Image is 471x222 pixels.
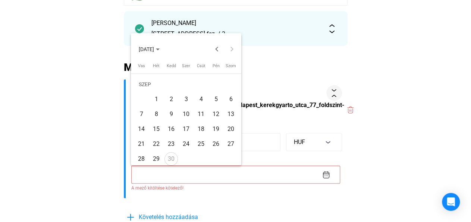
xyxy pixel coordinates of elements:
[194,137,208,151] div: 25
[150,137,163,151] div: 22
[179,92,194,107] button: September 3, 2025
[223,137,238,151] button: September 27, 2025
[213,63,220,68] span: Pén
[194,122,208,137] button: September 18, 2025
[134,122,149,137] button: September 14, 2025
[134,107,149,122] button: September 7, 2025
[209,122,223,136] div: 19
[194,107,208,122] button: September 11, 2025
[149,151,164,166] button: September 29, 2025
[223,107,238,122] button: September 13, 2025
[139,47,154,53] span: [DATE]
[224,41,239,56] button: Next month
[197,63,205,68] span: Csüt
[134,151,149,166] button: September 28, 2025
[135,122,148,136] div: 14
[179,122,194,137] button: September 17, 2025
[150,152,163,166] div: 29
[150,93,163,106] div: 1
[164,137,179,151] button: September 23, 2025
[164,93,178,106] div: 2
[153,63,160,68] span: Hét
[133,41,166,56] button: Choose month and year
[135,137,148,151] div: 21
[208,122,223,137] button: September 19, 2025
[167,63,176,68] span: Kedd
[223,92,238,107] button: September 6, 2025
[209,137,223,151] div: 26
[194,137,208,151] button: September 25, 2025
[179,107,193,121] div: 10
[164,151,179,166] button: September 30, 2025
[149,122,164,137] button: September 15, 2025
[164,137,178,151] div: 23
[208,92,223,107] button: September 5, 2025
[442,193,460,211] div: Open Intercom Messenger
[150,107,163,121] div: 8
[134,77,238,92] td: SZEP
[210,41,224,56] button: Previous month
[194,92,208,107] button: September 4, 2025
[224,93,238,106] div: 6
[179,122,193,136] div: 17
[224,137,238,151] div: 27
[134,137,149,151] button: September 21, 2025
[164,92,179,107] button: September 2, 2025
[149,137,164,151] button: September 22, 2025
[209,107,223,121] div: 12
[149,92,164,107] button: September 1, 2025
[194,93,208,106] div: 4
[135,152,148,166] div: 28
[164,152,178,166] div: 30
[150,122,163,136] div: 15
[182,63,190,68] span: Szer
[135,107,148,121] div: 7
[164,107,179,122] button: September 9, 2025
[179,107,194,122] button: September 10, 2025
[179,93,193,106] div: 3
[208,137,223,151] button: September 26, 2025
[208,107,223,122] button: September 12, 2025
[164,122,178,136] div: 16
[224,122,238,136] div: 20
[209,93,223,106] div: 5
[164,122,179,137] button: September 16, 2025
[164,107,178,121] div: 9
[194,122,208,136] div: 18
[149,107,164,122] button: September 8, 2025
[224,107,238,121] div: 13
[223,122,238,137] button: September 20, 2025
[179,137,194,151] button: September 24, 2025
[194,107,208,121] div: 11
[226,63,236,68] span: Szom
[179,137,193,151] div: 24
[138,63,145,68] span: Vas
